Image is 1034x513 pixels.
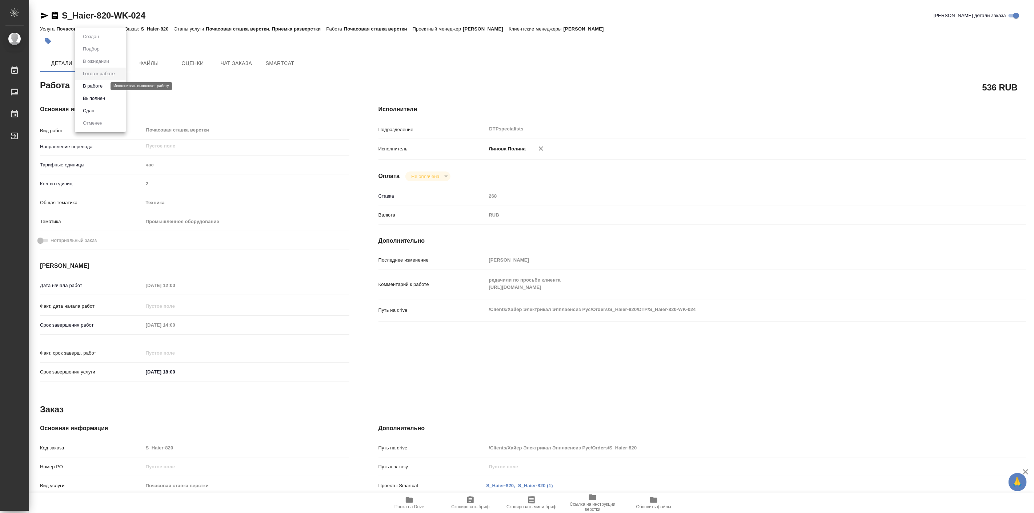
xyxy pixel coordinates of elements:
[81,57,111,65] button: В ожидании
[81,94,107,102] button: Выполнен
[81,82,105,90] button: В работе
[81,107,96,115] button: Сдан
[81,119,105,127] button: Отменен
[81,33,101,41] button: Создан
[81,70,117,78] button: Готов к работе
[81,45,102,53] button: Подбор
